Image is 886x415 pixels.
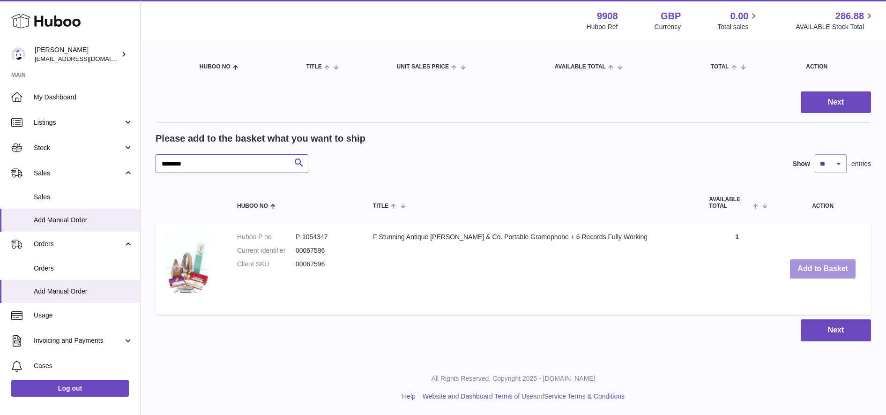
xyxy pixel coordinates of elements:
[364,223,700,315] td: F Stunning Antique [PERSON_NAME] & Co. Portable Gramophone + 6 Records Fully Working
[373,203,388,209] span: Title
[402,392,416,400] a: Help
[34,336,123,345] span: Invoicing and Payments
[419,392,625,401] li: and
[306,64,321,70] span: Title
[801,91,871,113] button: Next
[34,264,133,273] span: Orders
[793,159,810,168] label: Show
[423,392,533,400] a: Website and Dashboard Terms of Use
[296,260,354,269] dd: 00067596
[661,10,681,23] strong: GBP
[709,196,751,209] span: AVAILABLE Total
[237,233,296,241] dt: Huboo P no
[835,10,864,23] span: 286.88
[165,233,212,303] img: F Stunning Antique Gilbert & Co. Portable Gramophone + 6 Records Fully Working
[200,64,231,70] span: Huboo no
[237,246,296,255] dt: Current identifier
[35,45,119,63] div: [PERSON_NAME]
[806,64,862,70] div: Action
[717,10,759,31] a: 0.00 Total sales
[34,193,133,202] span: Sales
[796,10,875,31] a: 286.88 AVAILABLE Stock Total
[148,374,879,383] p: All Rights Reserved. Copyright 2025 - [DOMAIN_NAME]
[237,203,268,209] span: Huboo no
[35,55,138,62] span: [EMAIL_ADDRESS][DOMAIN_NAME]
[801,319,871,341] button: Next
[237,260,296,269] dt: Client SKU
[700,223,774,315] td: 1
[156,132,365,145] h2: Please add to the basket what you want to ship
[296,233,354,241] dd: P-1054347
[655,23,681,31] div: Currency
[397,64,449,70] span: Unit Sales Price
[34,240,123,249] span: Orders
[717,23,759,31] span: Total sales
[597,10,618,23] strong: 9908
[11,47,25,61] img: tbcollectables@hotmail.co.uk
[34,93,133,102] span: My Dashboard
[11,380,129,397] a: Log out
[555,64,606,70] span: AVAILABLE Total
[730,10,749,23] span: 0.00
[34,143,123,152] span: Stock
[711,64,729,70] span: Total
[34,216,133,225] span: Add Manual Order
[544,392,625,400] a: Service Terms & Conditions
[851,159,871,168] span: entries
[34,287,133,296] span: Add Manual Order
[296,246,354,255] dd: 00067596
[774,187,871,218] th: Action
[587,23,618,31] div: Huboo Ref
[34,169,123,178] span: Sales
[34,118,123,127] span: Listings
[34,362,133,370] span: Cases
[796,23,875,31] span: AVAILABLE Stock Total
[34,311,133,320] span: Usage
[790,259,856,279] button: Add to Basket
